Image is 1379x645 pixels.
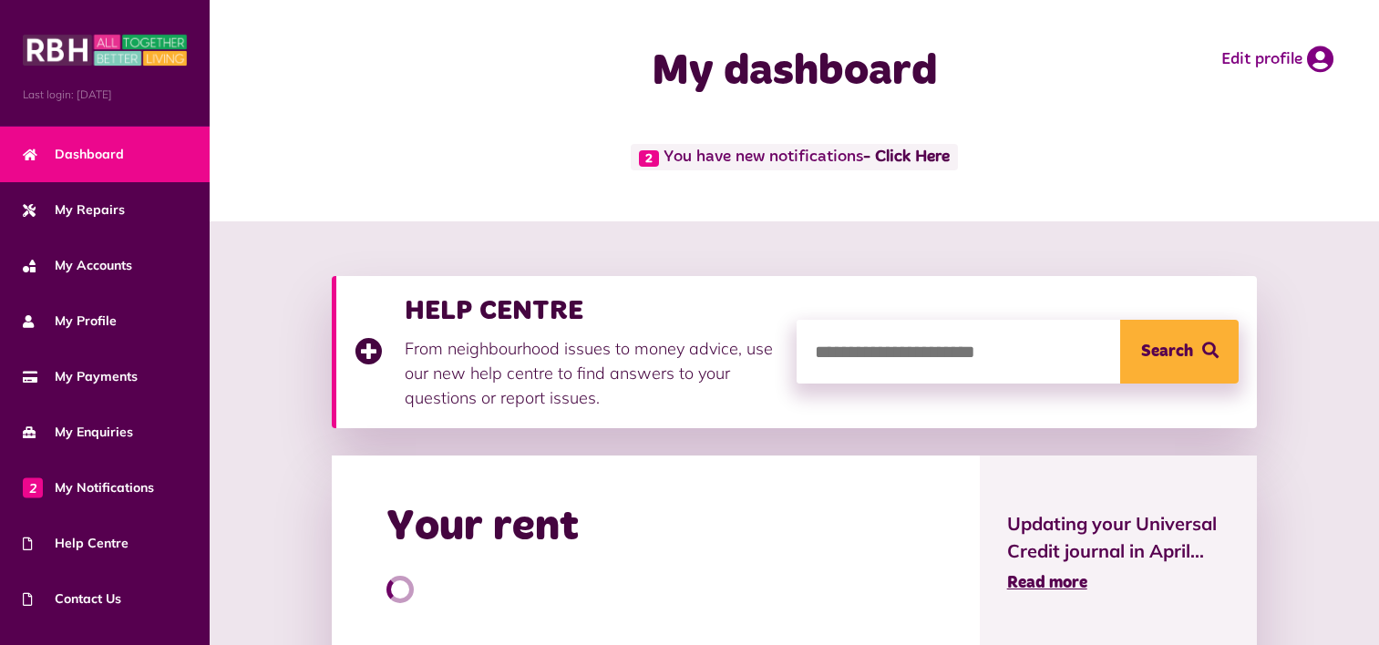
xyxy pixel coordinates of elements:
span: Updating your Universal Credit journal in April... [1007,510,1230,565]
span: Search [1141,320,1193,384]
span: Contact Us [23,589,121,609]
span: My Enquiries [23,423,133,442]
p: From neighbourhood issues to money advice, use our new help centre to find answers to your questi... [405,336,778,410]
span: Help Centre [23,534,129,553]
span: Dashboard [23,145,124,164]
a: Edit profile [1221,46,1333,73]
a: Updating your Universal Credit journal in April... Read more [1007,510,1230,596]
span: Last login: [DATE] [23,87,187,103]
img: MyRBH [23,32,187,68]
span: Read more [1007,575,1087,591]
span: My Notifications [23,478,154,497]
span: 2 [23,477,43,497]
span: My Payments [23,367,138,386]
button: Search [1120,320,1239,384]
span: My Profile [23,312,117,331]
span: You have new notifications [631,144,957,170]
h1: My dashboard [520,46,1069,98]
h2: Your rent [386,501,579,554]
span: My Repairs [23,200,125,220]
h3: HELP CENTRE [405,294,778,327]
span: 2 [639,150,659,167]
a: - Click Here [863,149,950,166]
span: My Accounts [23,256,132,275]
